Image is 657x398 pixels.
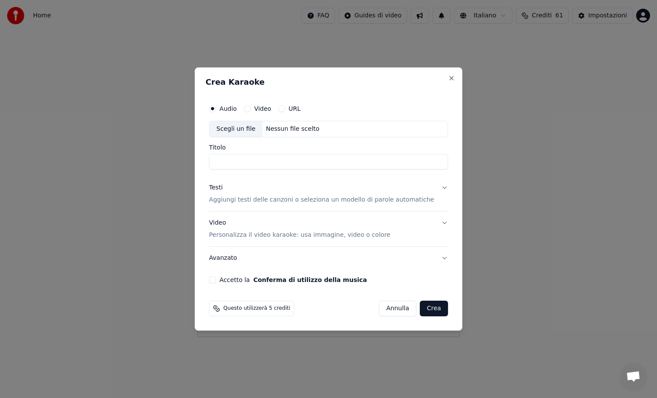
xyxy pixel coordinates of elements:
[262,125,323,133] div: Nessun file scelto
[209,183,222,192] div: Testi
[209,176,448,211] button: TestiAggiungi testi delle canzoni o seleziona un modello di parole automatiche
[209,121,262,137] div: Scegli un file
[209,212,448,246] button: VideoPersonalizza il video karaoke: usa immagine, video o colore
[209,144,448,150] label: Titolo
[219,106,237,112] label: Audio
[253,277,367,283] button: Accetto la
[379,301,417,316] button: Annulla
[223,305,290,312] span: Questo utilizzerà 5 crediti
[209,219,390,239] div: Video
[420,301,448,316] button: Crea
[254,106,271,112] label: Video
[209,196,434,204] p: Aggiungi testi delle canzoni o seleziona un modello di parole automatiche
[209,247,448,269] button: Avanzato
[206,78,451,86] h2: Crea Karaoke
[219,277,367,283] label: Accetto la
[289,106,301,112] label: URL
[209,231,390,239] p: Personalizza il video karaoke: usa immagine, video o colore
